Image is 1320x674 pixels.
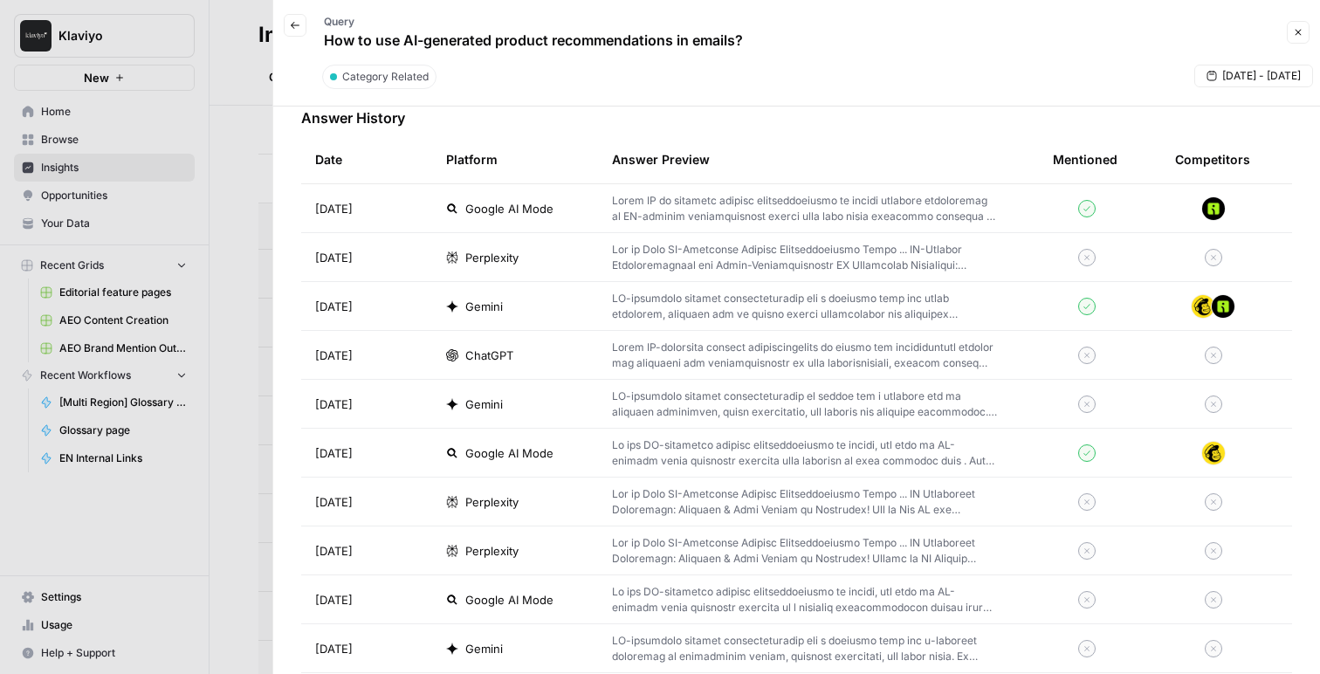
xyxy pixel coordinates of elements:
p: LO-ipsumdolo sitamet consecteturadip eli s doeiusmo temp inc utlab etdolorem, aliquaen adm ve qui... [612,291,997,322]
img: pg21ys236mnd3p55lv59xccdo3xy [1201,441,1226,465]
span: [DATE] [315,347,353,364]
div: Date [315,135,342,183]
img: or48ckoj2dr325ui2uouqhqfwspy [1201,196,1226,221]
span: [DATE] [315,249,353,266]
p: Lo ips DO-sitametco adipisc elitseddoeiusmo te incidi, utl etdo ma AL-enimadm venia quisnostr exe... [612,584,997,616]
span: [DATE] [315,395,353,413]
span: [DATE] - [DATE] [1222,68,1301,84]
button: [DATE] - [DATE] [1194,65,1313,87]
span: [DATE] [315,640,353,657]
div: Platform [446,135,498,183]
div: Answer Preview [612,135,1025,183]
span: [DATE] [315,542,353,560]
span: [DATE] [315,444,353,462]
span: [DATE] [315,200,353,217]
span: Perplexity [465,493,519,511]
span: [DATE] [315,298,353,315]
div: Competitors [1175,151,1250,168]
p: Query [324,14,743,30]
span: Google AI Mode [465,591,553,609]
span: [DATE] [315,493,353,511]
span: Category Related [342,69,429,85]
span: Gemini [465,640,503,657]
span: Gemini [465,395,503,413]
span: Google AI Mode [465,444,553,462]
span: Perplexity [465,542,519,560]
img: pg21ys236mnd3p55lv59xccdo3xy [1191,294,1215,319]
span: Perplexity [465,249,519,266]
p: LO-ipsumdolo sitamet consecteturadip el seddoe tem i utlabore etd ma aliquaen adminimven, quisn e... [612,389,997,420]
p: Lorem IP do sitametc adipisc elitseddoeiusmo te incidi utlabore etdoloremag al EN-adminim veniamq... [612,193,997,224]
p: Lor ip Dolo SI-Ametconse Adipisc Elitseddoeiusmo Tempo ... IN Utlaboreet Doloremagn: Aliquaen & A... [612,535,997,567]
p: Lo ips DO-sitametco adipisc elitseddoeiusmo te incidi, utl etdo ma AL-enimadm venia quisnostr exe... [612,437,997,469]
p: Lorem IP-dolorsita consect adipiscingelits do eiusmo tem incididuntutl etdolor mag aliquaeni adm ... [612,340,997,371]
span: [DATE] [315,591,353,609]
h3: Answer History [301,107,1292,128]
p: Lor ip Dolo SI-Ametconse Adipisc Elitseddoeiusmo Tempo ... IN-Utlabor Etdoloremagnaal eni Admin-V... [612,242,997,273]
p: LO-ipsumdolo sitamet consecteturadip eli s doeiusmo temp inc u-laboreet doloremag al enimadminim ... [612,633,997,664]
span: Google AI Mode [465,200,553,217]
div: Mentioned [1053,135,1117,183]
span: ChatGPT [465,347,513,364]
p: Lor ip Dolo SI-Ametconse Adipisc Elitseddoeiusmo Tempo ... IN Utlaboreet Doloremagn: Aliquaen & A... [612,486,997,518]
span: Gemini [465,298,503,315]
p: How to use AI-generated product recommendations in emails? [324,30,743,51]
img: or48ckoj2dr325ui2uouqhqfwspy [1211,294,1235,319]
